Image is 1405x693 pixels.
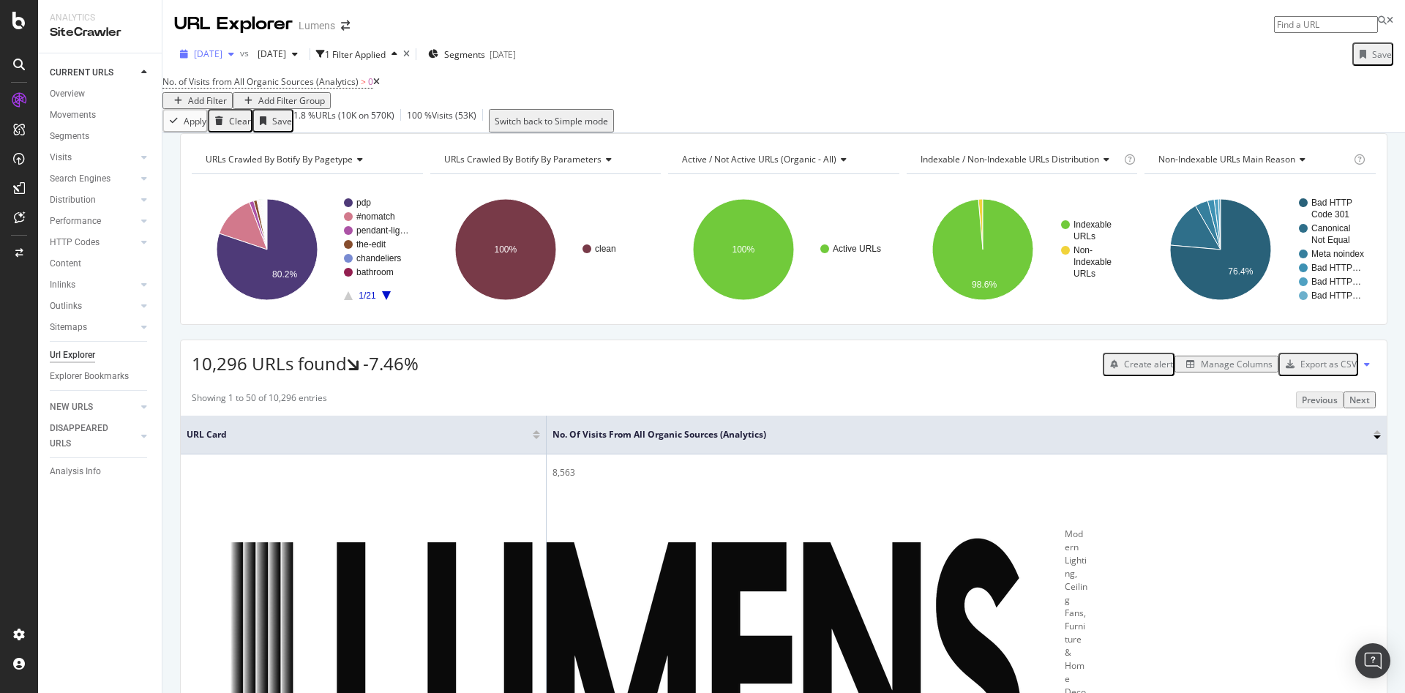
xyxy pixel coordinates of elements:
div: 1 Filter Applied [325,48,386,61]
button: Export as CSV [1278,353,1358,376]
button: Manage Columns [1174,356,1278,372]
div: DISAPPEARED URLS [50,421,124,452]
button: Previous [1296,392,1344,408]
div: Open Intercom Messenger [1355,643,1390,678]
div: Export as CSV [1300,358,1357,370]
div: A chart. [668,186,896,313]
div: Analysis Info [50,464,101,479]
a: NEW URLS [50,400,137,415]
a: CURRENT URLS [50,65,137,80]
span: vs [240,47,252,59]
svg: A chart. [907,186,1138,313]
svg: A chart. [1144,186,1376,313]
span: 10,296 URLs found [192,352,347,376]
a: Search Engines [50,171,137,187]
text: #nomatch [356,212,395,222]
div: Sitemaps [50,320,87,335]
span: 0 [368,75,373,88]
div: Visits [50,150,72,165]
span: > [361,75,366,88]
div: Url Explorer [50,348,95,363]
div: Analytics [50,12,150,24]
span: Active / Not Active URLs (organic - all) [682,153,836,165]
a: Distribution [50,192,137,208]
div: 100 % Visits ( 53K ) [407,109,476,132]
button: Switch back to Simple mode [489,109,614,132]
text: Bad HTTP… [1311,263,1361,274]
a: Analysis Info [50,464,151,479]
div: Add Filter Group [258,94,325,107]
text: URLs [1074,269,1095,280]
div: Add Filter [188,94,227,107]
text: Bad HTTP… [1311,291,1361,301]
a: DISAPPEARED URLS [50,421,137,452]
input: Find a URL [1274,16,1378,33]
div: Inlinks [50,277,75,293]
div: CURRENT URLS [50,65,113,80]
button: Segments[DATE] [422,42,522,66]
a: Performance [50,214,137,229]
span: URLs Crawled By Botify By pagetype [206,153,353,165]
div: Distribution [50,192,96,208]
text: bathroom [356,268,394,278]
div: arrow-right-arrow-left [341,20,350,31]
button: Apply [162,109,208,132]
text: Canonical [1311,224,1350,234]
a: Overview [50,86,151,102]
div: Lumens [299,18,335,33]
a: Inlinks [50,277,137,293]
svg: A chart. [430,186,658,313]
div: Apply [184,115,206,127]
span: URLs Crawled By Botify By parameters [444,153,602,165]
div: HTTP Codes [50,235,100,250]
text: pendant-lig… [356,226,408,236]
div: Clear [229,115,251,127]
text: Indexable [1074,220,1112,231]
a: Outlinks [50,299,137,314]
a: Segments [50,129,151,144]
span: Indexable / Non-Indexable URLs distribution [921,153,1099,165]
div: Content [50,256,81,271]
h4: URLs Crawled By Botify By pagetype [203,148,410,171]
button: 1 Filter Applied [316,42,403,66]
div: times [403,50,410,59]
div: -7.46% [363,351,419,376]
div: Switch back to Simple mode [495,115,608,127]
text: Meta noindex [1311,250,1364,260]
text: 76.4% [1229,266,1254,277]
text: Bad HTTP… [1311,277,1361,288]
a: Sitemaps [50,320,137,335]
text: Bad HTTP [1311,198,1352,209]
span: 2025 Aug. 31st [252,48,286,60]
div: 1.8 % URLs ( 10K on 570K ) [293,109,394,132]
button: Add Filter [162,92,233,109]
text: chandeliers [356,254,401,264]
button: Next [1344,392,1376,408]
button: [DATE] [252,42,304,66]
text: Code 301 [1311,210,1349,220]
text: Active URLs [833,244,881,255]
div: Search Engines [50,171,110,187]
div: [DATE] [490,48,516,61]
div: Explorer Bookmarks [50,369,129,384]
text: 80.2% [272,269,297,280]
text: Non- [1074,246,1093,256]
svg: A chart. [192,186,419,313]
h4: Non-Indexable URLs Main Reason [1155,148,1351,171]
a: Url Explorer [50,348,151,363]
div: NEW URLS [50,400,93,415]
div: Next [1349,394,1370,406]
a: Visits [50,150,137,165]
div: Create alert [1124,358,1173,370]
span: Non-Indexable URLs Main Reason [1158,153,1295,165]
div: Movements [50,108,96,123]
div: URL Explorer [174,12,293,37]
div: Outlinks [50,299,82,314]
div: SiteCrawler [50,24,150,41]
text: 1/21 [359,291,376,301]
div: Manage Columns [1201,358,1273,370]
div: Save [272,115,292,127]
